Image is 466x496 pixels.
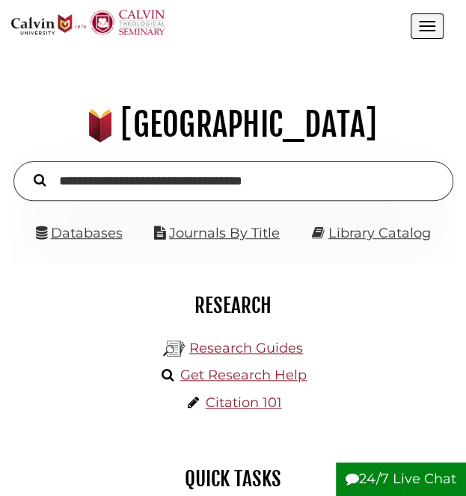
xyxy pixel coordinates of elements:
[18,105,447,145] h1: [GEOGRAPHIC_DATA]
[36,225,123,241] a: Databases
[206,394,282,411] a: Citation 101
[34,174,46,187] i: Search
[189,340,303,356] a: Research Guides
[169,225,280,241] a: Journals By Title
[90,10,165,35] img: Calvin Theological Seminary
[411,13,444,39] button: Open the menu
[180,367,307,383] a: Get Research Help
[26,170,53,189] button: Search
[163,338,186,360] img: Hekman Library Logo
[328,225,431,241] a: Library Catalog
[22,466,444,492] h2: Quick Tasks
[22,293,444,318] h2: Research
